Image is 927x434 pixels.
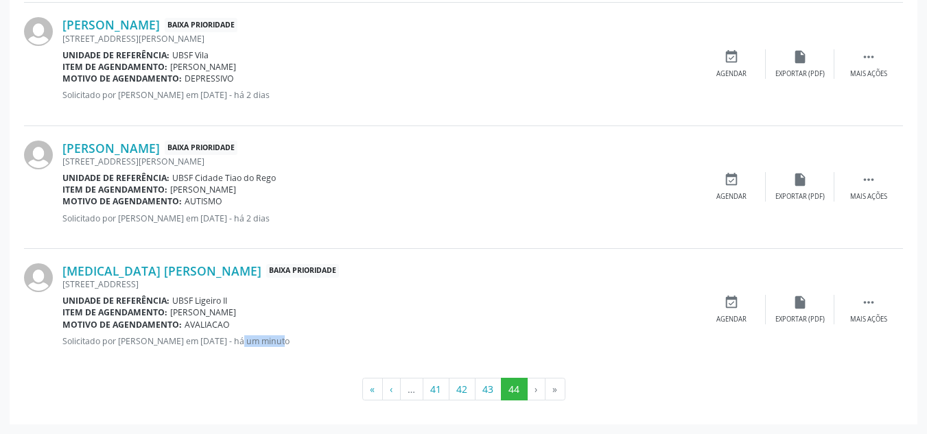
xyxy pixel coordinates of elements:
div: [STREET_ADDRESS][PERSON_NAME] [62,33,697,45]
span: Baixa Prioridade [266,264,339,278]
span: Baixa Prioridade [165,18,237,32]
button: Go to first page [362,378,383,401]
b: Unidade de referência: [62,295,169,306]
i:  [861,49,876,64]
i: event_available [724,295,739,310]
span: UBSF Vila [172,49,209,61]
span: UBSF Cidade Tiao do Rego [172,172,276,184]
div: Exportar (PDF) [775,315,825,324]
p: Solicitado por [PERSON_NAME] em [DATE] - há 2 dias [62,89,697,101]
img: img [24,141,53,169]
span: [PERSON_NAME] [170,184,236,195]
button: Go to previous page [382,378,401,401]
p: Solicitado por [PERSON_NAME] em [DATE] - há um minuto [62,335,697,347]
div: [STREET_ADDRESS] [62,278,697,290]
span: UBSF Ligeiro II [172,295,227,306]
b: Motivo de agendamento: [62,319,182,330]
div: Mais ações [850,69,887,79]
div: [STREET_ADDRESS][PERSON_NAME] [62,156,697,167]
i: insert_drive_file [793,49,808,64]
i:  [861,172,876,187]
span: AVALIACAO [185,319,230,330]
img: img [24,17,53,46]
a: [MEDICAL_DATA] [PERSON_NAME] [62,263,261,278]
a: [PERSON_NAME] [62,141,160,156]
ul: Pagination [24,378,903,401]
b: Motivo de agendamento: [62,195,182,207]
b: Motivo de agendamento: [62,73,182,84]
button: Go to page 41 [423,378,449,401]
div: Agendar [716,192,747,202]
span: Baixa Prioridade [165,141,237,155]
div: Exportar (PDF) [775,192,825,202]
i: event_available [724,172,739,187]
i: insert_drive_file [793,295,808,310]
b: Item de agendamento: [62,61,167,73]
img: img [24,263,53,292]
i:  [861,295,876,310]
span: DEPRESSIVO [185,73,234,84]
div: Exportar (PDF) [775,69,825,79]
i: event_available [724,49,739,64]
span: AUTISMO [185,195,222,207]
b: Unidade de referência: [62,172,169,184]
i: insert_drive_file [793,172,808,187]
button: Go to page 42 [449,378,476,401]
button: Go to page 44 [501,378,528,401]
div: Mais ações [850,192,887,202]
b: Item de agendamento: [62,306,167,318]
b: Unidade de referência: [62,49,169,61]
b: Item de agendamento: [62,184,167,195]
div: Agendar [716,69,747,79]
a: [PERSON_NAME] [62,17,160,32]
div: Mais ações [850,315,887,324]
span: [PERSON_NAME] [170,306,236,318]
button: Go to page 43 [475,378,502,401]
p: Solicitado por [PERSON_NAME] em [DATE] - há 2 dias [62,213,697,224]
span: [PERSON_NAME] [170,61,236,73]
div: Agendar [716,315,747,324]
